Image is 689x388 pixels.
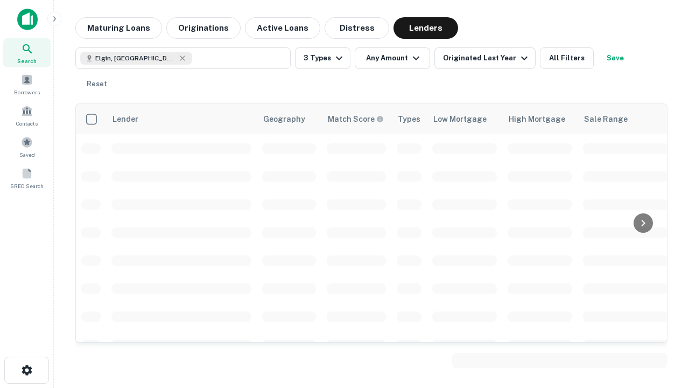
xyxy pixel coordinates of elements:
[3,163,51,192] a: SREO Search
[328,113,382,125] h6: Match Score
[325,17,389,39] button: Distress
[321,104,391,134] th: Capitalize uses an advanced AI algorithm to match your search with the best lender. The match sco...
[17,9,38,30] img: capitalize-icon.png
[427,104,502,134] th: Low Mortgage
[14,88,40,96] span: Borrowers
[10,182,44,190] span: SREO Search
[578,104,674,134] th: Sale Range
[80,73,114,95] button: Reset
[113,113,138,126] div: Lender
[16,119,38,128] span: Contacts
[245,17,320,39] button: Active Loans
[433,113,487,126] div: Low Mortgage
[509,113,565,126] div: High Mortgage
[355,47,430,69] button: Any Amount
[3,101,51,130] a: Contacts
[257,104,321,134] th: Geography
[398,113,420,126] div: Types
[106,104,257,134] th: Lender
[3,132,51,161] a: Saved
[295,47,350,69] button: 3 Types
[75,17,162,39] button: Maturing Loans
[263,113,305,126] div: Geography
[19,150,35,159] span: Saved
[540,47,594,69] button: All Filters
[391,104,427,134] th: Types
[584,113,628,126] div: Sale Range
[434,47,536,69] button: Originated Last Year
[502,104,578,134] th: High Mortgage
[635,267,689,319] iframe: Chat Widget
[17,57,37,65] span: Search
[598,47,632,69] button: Save your search to get updates of matches that match your search criteria.
[166,17,241,39] button: Originations
[3,70,51,99] a: Borrowers
[3,38,51,67] a: Search
[75,47,291,69] button: Elgin, [GEOGRAPHIC_DATA], [GEOGRAPHIC_DATA]
[393,17,458,39] button: Lenders
[95,53,176,63] span: Elgin, [GEOGRAPHIC_DATA], [GEOGRAPHIC_DATA]
[443,52,531,65] div: Originated Last Year
[328,113,384,125] div: Capitalize uses an advanced AI algorithm to match your search with the best lender. The match sco...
